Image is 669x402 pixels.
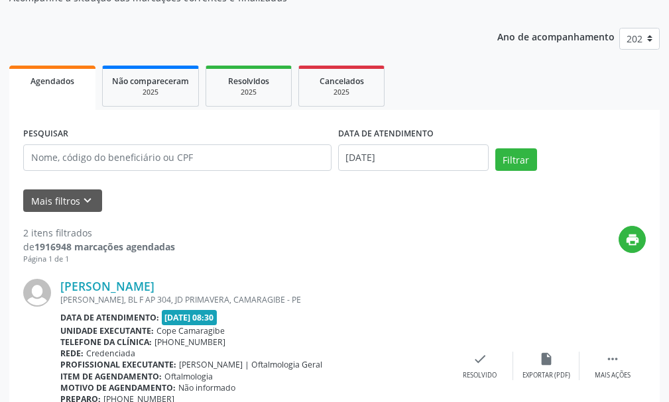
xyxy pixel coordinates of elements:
span: Agendados [30,75,74,87]
span: Credenciada [86,348,135,359]
b: Telefone da clínica: [60,336,152,348]
i: keyboard_arrow_down [80,193,95,208]
i: print [625,232,640,247]
b: Rede: [60,348,84,359]
button: Filtrar [495,148,537,171]
span: Não informado [178,382,235,393]
strong: 1916948 marcações agendadas [34,240,175,253]
b: Unidade executante: [60,325,154,336]
div: 2025 [112,87,189,97]
div: de [23,240,175,254]
div: Resolvido [463,371,497,380]
i: insert_drive_file [539,352,554,366]
span: [DATE] 08:30 [162,310,217,325]
span: [PERSON_NAME] | Oftalmologia Geral [179,359,322,370]
button: Mais filtroskeyboard_arrow_down [23,189,102,213]
b: Profissional executante: [60,359,176,370]
div: [PERSON_NAME], BL F AP 304, JD PRIMAVERA, CAMARAGIBE - PE [60,294,447,305]
img: img [23,279,51,307]
input: Nome, código do beneficiário ou CPF [23,144,332,171]
div: Página 1 de 1 [23,254,175,265]
div: 2025 [215,87,282,97]
div: 2 itens filtrados [23,226,175,240]
i: check [473,352,487,366]
span: Não compareceram [112,75,189,87]
span: Cancelados [320,75,364,87]
p: Ano de acompanhamento [497,28,615,44]
input: Selecione um intervalo [338,144,489,171]
label: DATA DE ATENDIMENTO [338,124,434,144]
b: Motivo de agendamento: [60,382,176,393]
button: print [619,226,646,253]
b: Item de agendamento: [60,371,162,382]
i:  [605,352,620,366]
span: Oftalmologia [164,371,213,382]
span: [PHONE_NUMBER] [154,336,225,348]
span: Resolvidos [228,75,269,87]
div: 2025 [308,87,375,97]
label: PESQUISAR [23,124,68,144]
a: [PERSON_NAME] [60,279,154,293]
div: Exportar (PDF) [522,371,570,380]
span: Cope Camaragibe [156,325,225,336]
div: Mais ações [595,371,631,380]
b: Data de atendimento: [60,312,159,323]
